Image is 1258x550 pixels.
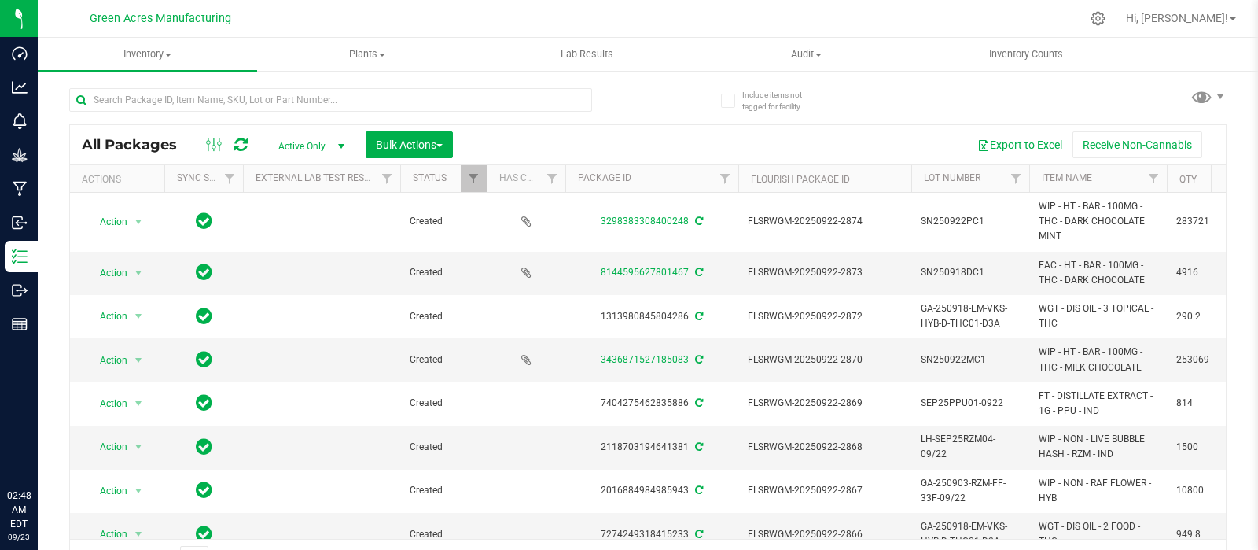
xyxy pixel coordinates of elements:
iframe: Resource center [16,424,63,471]
span: Sync from Compliance System [693,354,703,365]
span: Plants [258,47,476,61]
span: FLSRWGM-20250922-2867 [748,483,902,498]
a: Filter [461,165,487,192]
span: Lab Results [539,47,635,61]
span: select [129,211,149,233]
span: Green Acres Manufacturing [90,12,231,25]
div: 1313980845804286 [563,309,741,324]
div: 2016884984985943 [563,483,741,498]
span: LH-SEP25RZM04-09/22 [921,432,1020,462]
a: Filter [217,165,243,192]
span: Sync from Compliance System [693,267,703,278]
span: WIP - NON - LIVE BUBBLE HASH - RZM - IND [1039,432,1157,462]
span: WIP - HT - BAR - 100MG - THC - DARK CHOCOLATE MINT [1039,199,1157,245]
span: GA-250903-RZM-FF-33F-09/22 [921,476,1020,506]
span: Sync from Compliance System [693,485,703,496]
span: Sync from Compliance System [693,397,703,408]
span: Created [410,265,477,280]
span: Created [410,527,477,542]
a: Filter [539,165,565,192]
a: Package ID [578,172,631,183]
a: Filter [1141,165,1167,192]
span: 283721 [1176,214,1236,229]
button: Export to Excel [967,131,1072,158]
span: SN250922MC1 [921,353,1020,367]
button: Receive Non-Cannabis [1072,131,1202,158]
div: Manage settings [1088,11,1108,26]
span: All Packages [82,136,193,153]
a: Item Name [1042,172,1092,183]
span: 1500 [1176,440,1236,455]
span: Action [86,436,128,458]
span: select [129,436,149,458]
a: Filter [1003,165,1029,192]
th: Has COA [487,165,565,193]
span: In Sync [196,261,212,283]
span: select [129,305,149,327]
a: Filter [712,165,738,192]
span: Sync from Compliance System [693,311,703,322]
span: In Sync [196,210,212,232]
span: FT - DISTILLATE EXTRACT - 1G - PPU - IND [1039,389,1157,419]
inline-svg: Outbound [12,282,28,298]
inline-svg: Dashboard [12,46,28,61]
a: Inventory [38,38,257,71]
span: FLSRWGM-20250922-2873 [748,265,902,280]
a: Status [413,172,447,183]
span: FLSRWGM-20250922-2874 [748,214,902,229]
span: Created [410,396,477,411]
span: Audit [697,47,915,61]
span: select [129,523,149,545]
span: Created [410,440,477,455]
span: FLSRWGM-20250922-2868 [748,440,902,455]
span: Bulk Actions [376,138,443,151]
span: GA-250918-EM-VKS-HYB-D-THC01-D3A [921,301,1020,331]
div: 7404275462835886 [563,396,741,411]
a: 8144595627801467 [601,267,689,278]
a: 3436871527185083 [601,354,689,365]
span: Action [86,523,128,545]
inline-svg: Reports [12,316,28,332]
span: In Sync [196,392,212,414]
span: FLSRWGM-20250922-2869 [748,396,902,411]
span: SN250918DC1 [921,265,1020,280]
span: In Sync [196,349,212,371]
a: External Lab Test Result [256,172,379,183]
a: Flourish Package ID [751,174,850,185]
span: Created [410,214,477,229]
span: Hi, [PERSON_NAME]! [1126,12,1228,24]
span: WGT - DIS OIL - 2 FOOD - THC [1039,519,1157,549]
span: Created [410,483,477,498]
a: Sync Status [177,172,237,183]
span: select [129,349,149,371]
span: Sync from Compliance System [693,529,703,540]
input: Search Package ID, Item Name, SKU, Lot or Part Number... [69,88,592,112]
span: Action [86,393,128,415]
span: WIP - HT - BAR - 100MG - THC - MILK CHOCOLATE [1039,345,1157,375]
a: Audit [697,38,916,71]
span: select [129,262,149,284]
span: Sync from Compliance System [693,441,703,452]
span: Sync from Compliance System [693,216,703,227]
inline-svg: Inventory [12,249,28,264]
inline-svg: Analytics [12,79,28,95]
inline-svg: Grow [12,147,28,163]
span: FLSRWGM-20250922-2870 [748,353,902,367]
span: Action [86,211,128,233]
inline-svg: Inbound [12,215,28,231]
span: Inventory [38,47,257,61]
button: Bulk Actions [366,131,453,158]
p: 02:48 AM EDT [7,489,31,531]
div: Actions [82,174,158,185]
span: select [129,393,149,415]
span: WGT - DIS OIL - 3 TOPICAL - THC [1039,301,1157,331]
span: Action [86,262,128,284]
div: 7274249318415233 [563,527,741,542]
span: 253069 [1176,353,1236,367]
span: Action [86,480,128,502]
a: Qty [1179,174,1197,185]
span: select [129,480,149,502]
span: FLSRWGM-20250922-2866 [748,527,902,542]
a: Plants [257,38,476,71]
span: WIP - NON - RAF FLOWER - HYB [1039,476,1157,506]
